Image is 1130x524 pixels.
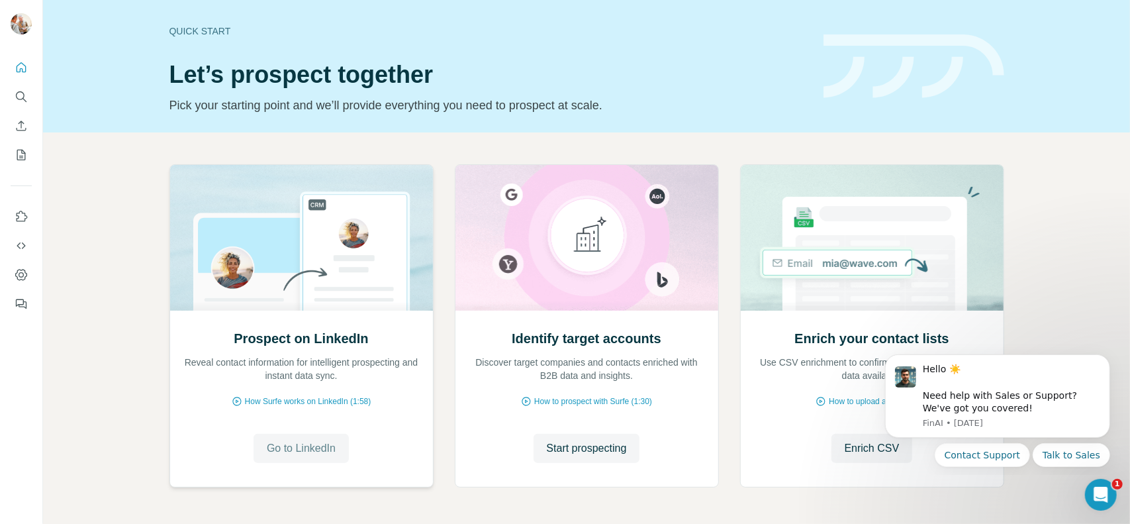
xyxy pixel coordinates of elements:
[245,395,371,407] span: How Surfe works on LinkedIn (1:58)
[829,395,927,407] span: How to upload a CSV (2:59)
[11,292,32,316] button: Feedback
[169,25,808,38] div: Quick start
[547,441,627,456] span: Start prospecting
[267,441,336,456] span: Go to LinkedIn
[254,434,349,463] button: Go to LinkedIn
[824,34,1004,99] img: banner
[234,329,368,348] h2: Prospect on LinkedIn
[11,85,32,109] button: Search
[11,205,32,229] button: Use Surfe on LinkedIn
[11,143,32,167] button: My lists
[455,165,719,311] img: Identify target accounts
[740,165,1004,311] img: Enrich your contact lists
[11,13,32,34] img: Avatar
[865,344,1130,475] iframe: Intercom notifications message
[183,356,420,382] p: Reveal contact information for intelligent prospecting and instant data sync.
[469,356,705,382] p: Discover target companies and contacts enriched with B2B data and insights.
[11,234,32,258] button: Use Surfe API
[11,114,32,138] button: Enrich CSV
[1112,479,1123,490] span: 1
[831,434,913,463] button: Enrich CSV
[534,395,652,407] span: How to prospect with Surfe (1:30)
[11,263,32,287] button: Dashboard
[1085,479,1117,511] iframe: Intercom live chat
[169,165,434,311] img: Prospect on LinkedIn
[169,62,808,88] h1: Let’s prospect together
[794,329,949,348] h2: Enrich your contact lists
[512,329,661,348] h2: Identify target accounts
[169,96,808,115] p: Pick your starting point and we’ll provide everything you need to prospect at scale.
[11,56,32,79] button: Quick start
[845,441,900,456] span: Enrich CSV
[754,356,990,382] p: Use CSV enrichment to confirm you are using the best data available.
[534,434,640,463] button: Start prospecting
